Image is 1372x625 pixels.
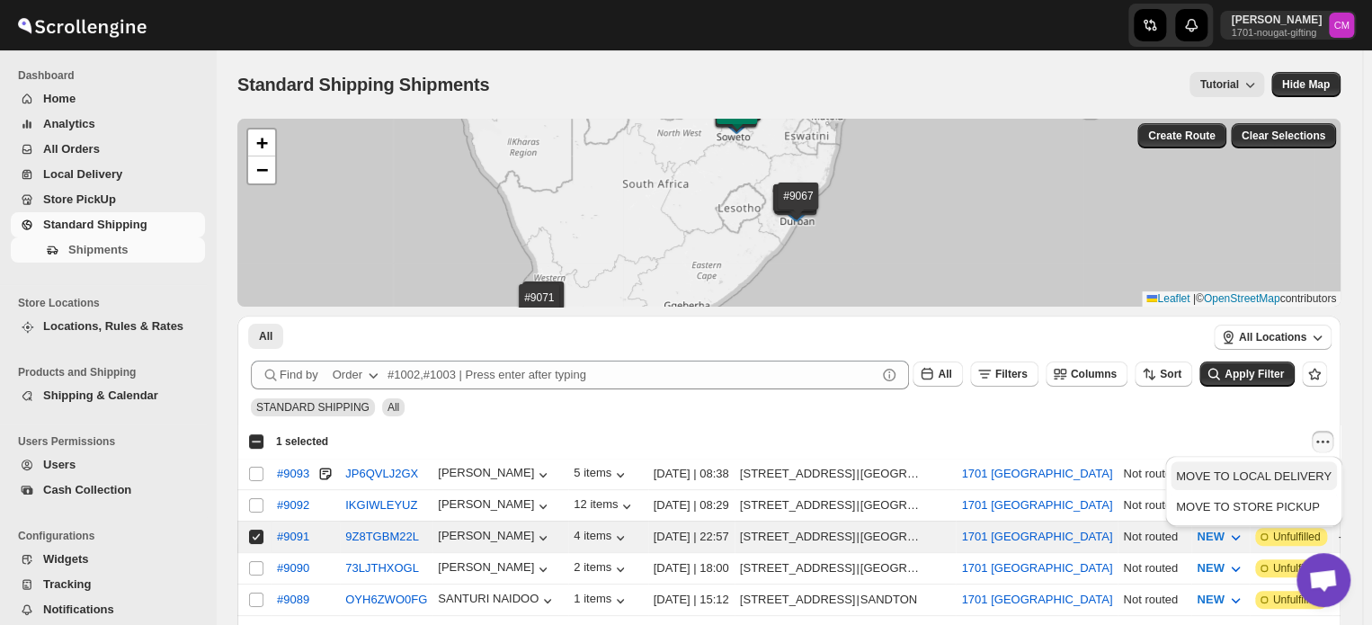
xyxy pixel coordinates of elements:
[1135,362,1192,387] button: Sort
[1231,13,1322,27] p: [PERSON_NAME]
[43,92,76,105] span: Home
[860,465,923,483] div: [GEOGRAPHIC_DATA]
[1148,129,1216,143] span: Create Route
[11,86,205,112] button: Home
[280,366,318,384] span: Find by
[333,366,362,384] div: Order
[43,458,76,471] span: Users
[1123,591,1186,609] div: Not routed
[1137,123,1226,148] button: Create Route
[574,529,629,547] button: 4 items
[43,192,116,206] span: Store PickUp
[574,592,629,610] button: 1 items
[18,68,207,83] span: Dashboard
[1231,27,1322,38] p: 1701-nougat-gifting
[530,296,557,316] img: Marker
[43,142,100,156] span: All Orders
[11,452,205,478] button: Users
[11,137,205,162] button: All Orders
[1186,554,1254,583] button: NEW
[780,199,807,219] img: Marker
[1225,368,1284,380] span: Apply Filter
[1189,72,1264,97] button: Tutorial
[740,559,856,577] div: [STREET_ADDRESS]
[1199,362,1295,387] button: Apply Filter
[1231,123,1336,148] button: Clear Selections
[277,467,309,480] div: #9093
[574,560,629,578] div: 2 items
[248,129,275,156] a: Zoom in
[781,201,808,221] img: Marker
[11,547,205,572] button: Widgets
[256,131,268,154] span: +
[654,591,729,609] div: [DATE] | 15:12
[438,497,552,515] button: [PERSON_NAME]
[1171,461,1337,490] button: MOVE TO LOCAL DELIVERY
[1200,78,1239,92] span: Tutorial
[740,528,856,546] div: [STREET_ADDRESS]
[740,496,951,514] div: |
[438,560,552,578] button: [PERSON_NAME]
[1123,528,1186,546] div: Not routed
[961,467,1112,480] button: 1701 [GEOGRAPHIC_DATA]
[11,478,205,503] button: Cash Collection
[68,243,128,256] span: Shipments
[388,401,399,414] span: All
[782,199,809,219] img: Marker
[740,465,951,483] div: |
[860,528,923,546] div: [GEOGRAPHIC_DATA]
[438,466,552,484] button: [PERSON_NAME]
[438,592,557,610] button: SANTURI NAIDOO
[345,530,419,543] button: 9Z8TGBM22L
[740,559,951,577] div: |
[1176,469,1332,483] span: MOVE TO LOCAL DELIVERY
[574,466,629,484] div: 5 items
[783,202,810,222] img: Marker
[1071,368,1117,380] span: Columns
[654,528,729,546] div: [DATE] | 22:57
[526,299,553,318] img: Marker
[18,296,207,310] span: Store Locations
[995,368,1028,380] span: Filters
[277,561,309,575] button: #9090
[438,529,552,547] button: [PERSON_NAME]
[1123,559,1186,577] div: Not routed
[1242,129,1325,143] span: Clear Selections
[1329,13,1354,38] span: Cleo Moyo
[961,593,1112,606] button: 1701 [GEOGRAPHIC_DATA]
[43,167,122,181] span: Local Delivery
[345,498,417,512] button: IKGIWLEYUZ
[913,362,962,387] button: All
[530,297,557,317] img: Marker
[43,218,147,231] span: Standard Shipping
[248,156,275,183] a: Zoom out
[961,530,1112,543] button: 1701 [GEOGRAPHIC_DATA]
[43,603,114,616] span: Notifications
[1123,465,1186,483] div: Not routed
[785,197,812,217] img: Marker
[18,434,207,449] span: Users Permissions
[43,117,95,130] span: Analytics
[277,593,309,606] div: #9089
[237,75,489,94] span: Standard Shipping Shipments
[11,314,205,339] button: Locations, Rules & Rates
[740,591,856,609] div: [STREET_ADDRESS]
[860,591,917,609] div: SANDTON
[1123,496,1186,514] div: Not routed
[1312,431,1333,452] button: Actions
[345,593,427,606] button: OYH6ZWO0FG
[11,597,205,622] button: Notifications
[11,572,205,597] button: Tracking
[277,498,309,512] div: #9092
[1239,330,1306,344] span: All Locations
[277,465,309,483] button: #9093
[277,530,309,543] button: #9091
[1204,292,1280,305] a: OpenStreetMap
